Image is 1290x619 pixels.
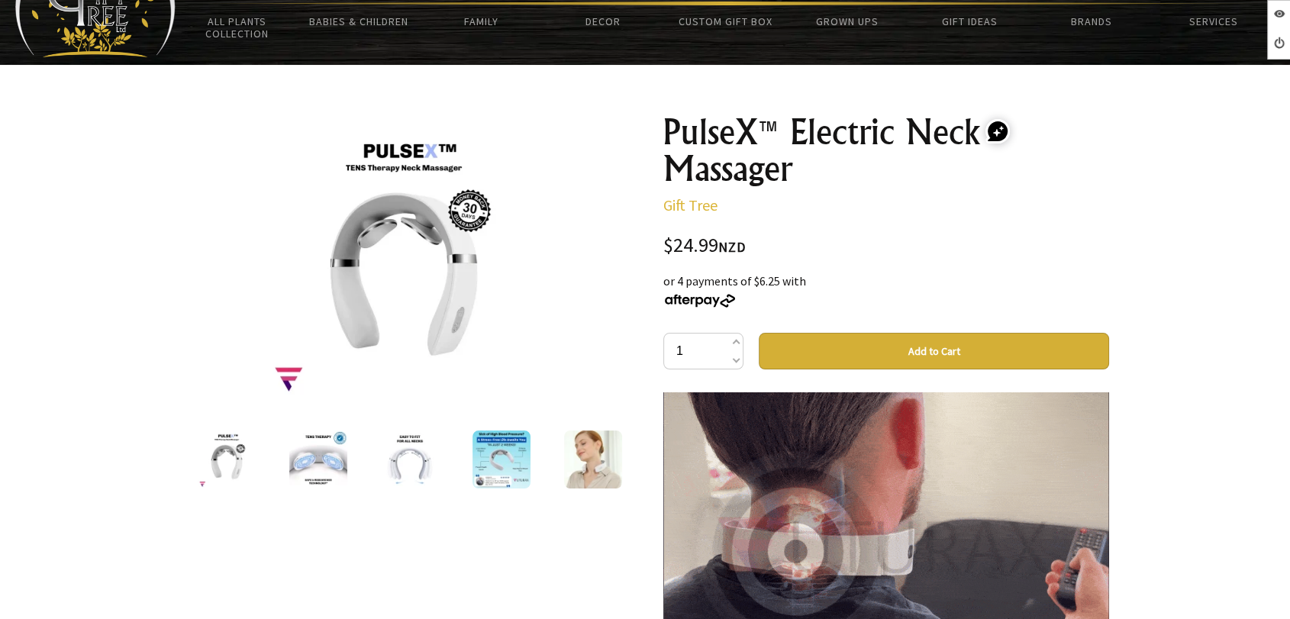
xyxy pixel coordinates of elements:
[663,195,718,214] a: Gift Tree
[1153,5,1275,37] a: Services
[786,5,908,37] a: Grown Ups
[663,294,737,308] img: Afterpay
[542,5,664,37] a: Decor
[908,5,1030,37] a: Gift Ideas
[663,114,1109,187] h1: PulseX™ Electric Neck Massager
[1030,5,1153,37] a: Brands
[663,236,1109,256] div: $24.99
[759,333,1109,369] button: Add to Cart
[289,430,347,488] img: PulseX™ Electric Neck Massager
[718,238,746,256] span: NZD
[564,430,622,488] img: PulseX™ Electric Neck Massager
[298,5,420,37] a: Babies & Children
[198,430,256,488] img: PulseX™ Electric Neck Massager
[176,5,298,50] a: All Plants Collection
[472,430,531,488] img: PulseX™ Electric Neck Massager
[266,125,541,400] img: PulseX™ Electric Neck Massager
[663,272,1109,308] div: or 4 payments of $6.25 with
[664,5,786,37] a: Custom Gift Box
[420,5,542,37] a: Family
[381,430,439,488] img: PulseX™ Electric Neck Massager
